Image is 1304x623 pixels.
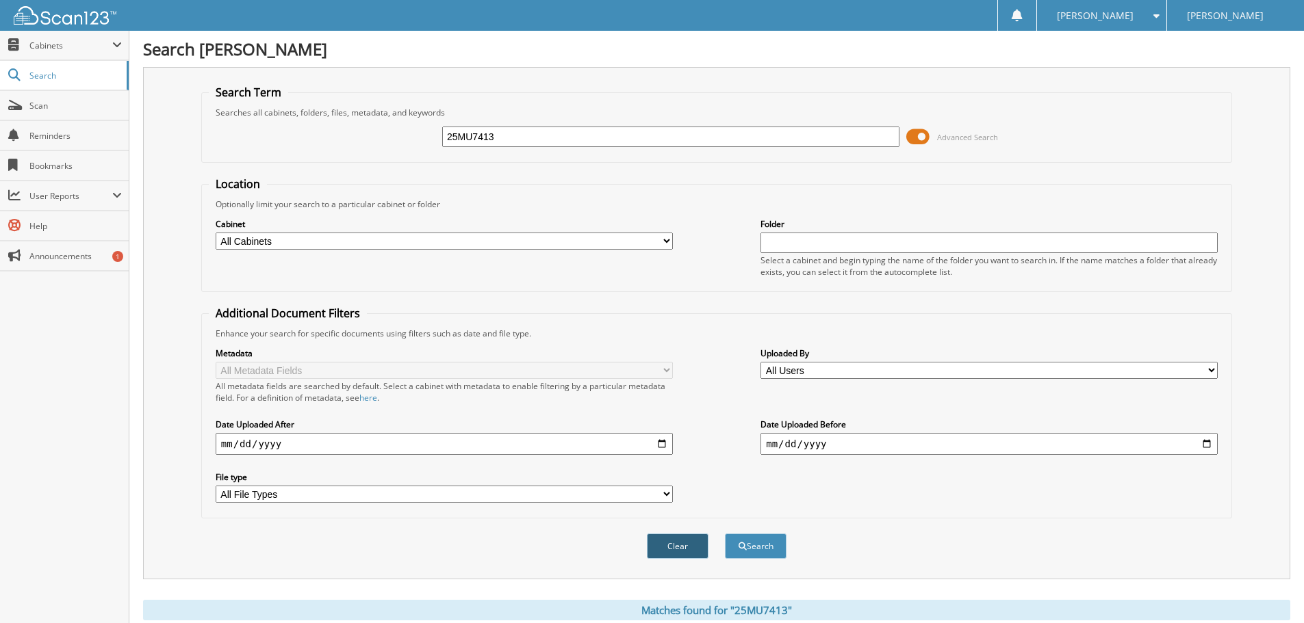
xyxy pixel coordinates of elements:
[216,380,673,403] div: All metadata fields are searched by default. Select a cabinet with metadata to enable filtering b...
[760,433,1218,455] input: end
[1187,12,1264,20] span: [PERSON_NAME]
[143,38,1290,60] h1: Search [PERSON_NAME]
[216,471,673,483] label: File type
[216,419,673,430] label: Date Uploaded After
[14,6,116,25] img: scan123-logo-white.svg
[112,251,123,262] div: 1
[725,533,787,559] button: Search
[1057,12,1134,20] span: [PERSON_NAME]
[143,600,1290,620] div: Matches found for "25MU7413"
[216,218,673,230] label: Cabinet
[760,218,1218,230] label: Folder
[1236,557,1304,623] iframe: Chat Widget
[760,254,1218,278] div: Select a cabinet and begin typing the name of the folder you want to search in. If the name match...
[216,347,673,359] label: Metadata
[209,198,1225,210] div: Optionally limit your search to a particular cabinet or folder
[209,306,367,321] legend: Additional Document Filters
[29,70,120,81] span: Search
[359,392,377,403] a: here
[209,328,1225,339] div: Enhance your search for specific documents using filters such as date and file type.
[760,347,1218,359] label: Uploaded By
[29,250,122,262] span: Announcements
[209,107,1225,118] div: Searches all cabinets, folders, files, metadata, and keywords
[29,100,122,111] span: Scan
[29,40,112,51] span: Cabinets
[29,220,122,232] span: Help
[209,85,288,100] legend: Search Term
[209,176,267,191] legend: Location
[647,533,708,559] button: Clear
[29,190,112,202] span: User Reports
[29,130,122,142] span: Reminders
[760,419,1218,430] label: Date Uploaded Before
[937,132,998,142] span: Advanced Search
[29,160,122,172] span: Bookmarks
[216,433,673,455] input: start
